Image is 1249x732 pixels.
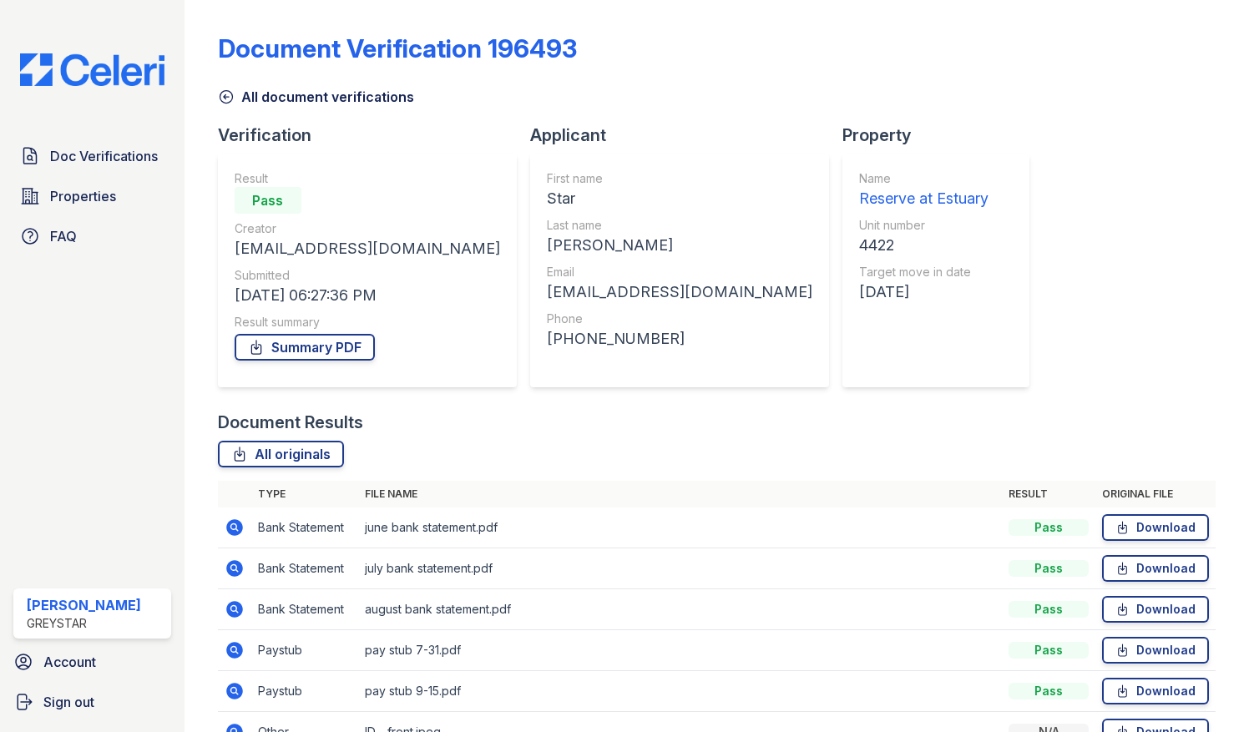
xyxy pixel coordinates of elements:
[1009,560,1089,577] div: Pass
[547,187,812,210] div: Star
[547,170,812,187] div: First name
[1102,637,1209,664] a: Download
[1009,519,1089,536] div: Pass
[547,234,812,257] div: [PERSON_NAME]
[7,645,178,679] a: Account
[235,314,500,331] div: Result summary
[218,87,414,107] a: All document verifications
[251,507,358,548] td: Bank Statement
[218,411,363,434] div: Document Results
[235,170,500,187] div: Result
[859,217,989,234] div: Unit number
[50,226,77,246] span: FAQ
[842,124,1043,147] div: Property
[235,267,500,284] div: Submitted
[251,671,358,712] td: Paystub
[1102,678,1209,704] a: Download
[530,124,842,147] div: Applicant
[358,481,1003,507] th: File name
[1102,596,1209,623] a: Download
[859,280,989,304] div: [DATE]
[859,187,989,210] div: Reserve at Estuary
[1009,683,1089,699] div: Pass
[251,548,358,589] td: Bank Statement
[859,264,989,280] div: Target move in date
[235,284,500,307] div: [DATE] 06:27:36 PM
[251,589,358,630] td: Bank Statement
[235,237,500,260] div: [EMAIL_ADDRESS][DOMAIN_NAME]
[1009,642,1089,659] div: Pass
[1009,601,1089,618] div: Pass
[358,548,1003,589] td: july bank statement.pdf
[13,139,171,173] a: Doc Verifications
[859,170,989,187] div: Name
[1095,481,1216,507] th: Original file
[859,170,989,210] a: Name Reserve at Estuary
[235,220,500,237] div: Creator
[1102,555,1209,582] a: Download
[358,630,1003,671] td: pay stub 7-31.pdf
[251,630,358,671] td: Paystub
[547,264,812,280] div: Email
[251,481,358,507] th: Type
[43,652,96,672] span: Account
[547,217,812,234] div: Last name
[235,334,375,361] a: Summary PDF
[50,186,116,206] span: Properties
[27,595,141,615] div: [PERSON_NAME]
[13,179,171,213] a: Properties
[1102,514,1209,541] a: Download
[358,507,1003,548] td: june bank statement.pdf
[7,53,178,86] img: CE_Logo_Blue-a8612792a0a2168367f1c8372b55b34899dd931a85d93a1a3d3e32e68fde9ad4.png
[7,685,178,719] a: Sign out
[50,146,158,166] span: Doc Verifications
[13,220,171,253] a: FAQ
[859,234,989,257] div: 4422
[43,692,94,712] span: Sign out
[218,124,530,147] div: Verification
[547,280,812,304] div: [EMAIL_ADDRESS][DOMAIN_NAME]
[358,671,1003,712] td: pay stub 9-15.pdf
[547,327,812,351] div: [PHONE_NUMBER]
[218,441,344,467] a: All originals
[1002,481,1095,507] th: Result
[358,589,1003,630] td: august bank statement.pdf
[547,310,812,327] div: Phone
[235,187,301,214] div: Pass
[218,33,577,63] div: Document Verification 196493
[27,615,141,632] div: Greystar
